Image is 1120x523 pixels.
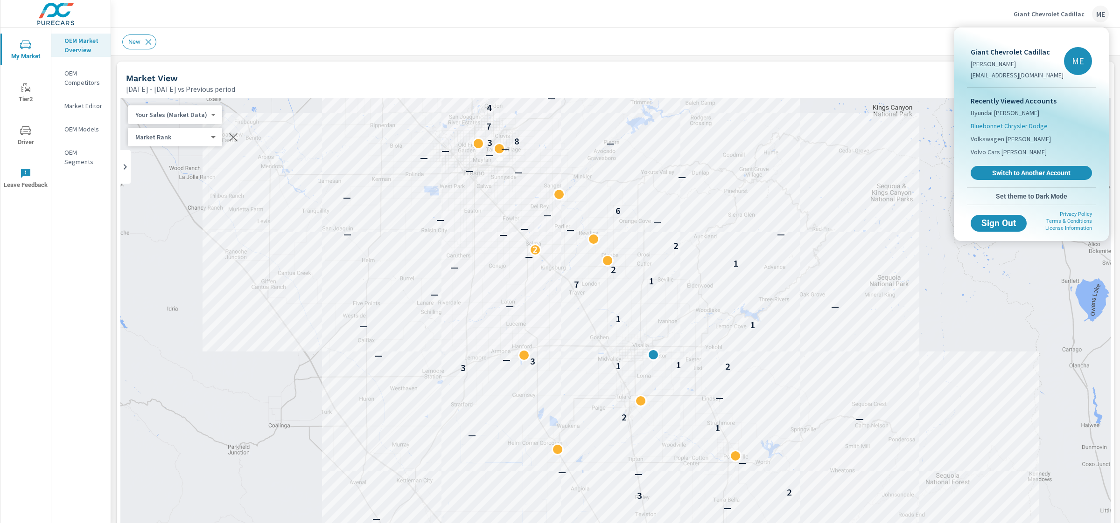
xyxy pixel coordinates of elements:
[978,219,1019,227] span: Sign Out
[971,121,1048,131] span: Bluebonnet Chrysler Dodge
[971,192,1092,200] span: Set theme to Dark Mode
[971,147,1047,157] span: Volvo Cars [PERSON_NAME]
[1045,225,1092,231] a: License Information
[1064,47,1092,75] div: ME
[971,70,1064,80] p: [EMAIL_ADDRESS][DOMAIN_NAME]
[971,134,1051,144] span: Volkswagen [PERSON_NAME]
[971,46,1064,57] p: Giant Chevrolet Cadillac
[971,108,1039,117] span: Hyundai [PERSON_NAME]
[971,59,1064,69] p: [PERSON_NAME]
[967,188,1096,205] button: Set theme to Dark Mode
[1060,211,1092,217] a: Privacy Policy
[971,166,1092,180] a: Switch to Another Account
[971,215,1027,232] button: Sign Out
[1046,218,1092,224] a: Terms & Conditions
[976,169,1087,177] span: Switch to Another Account
[971,95,1092,106] p: Recently Viewed Accounts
